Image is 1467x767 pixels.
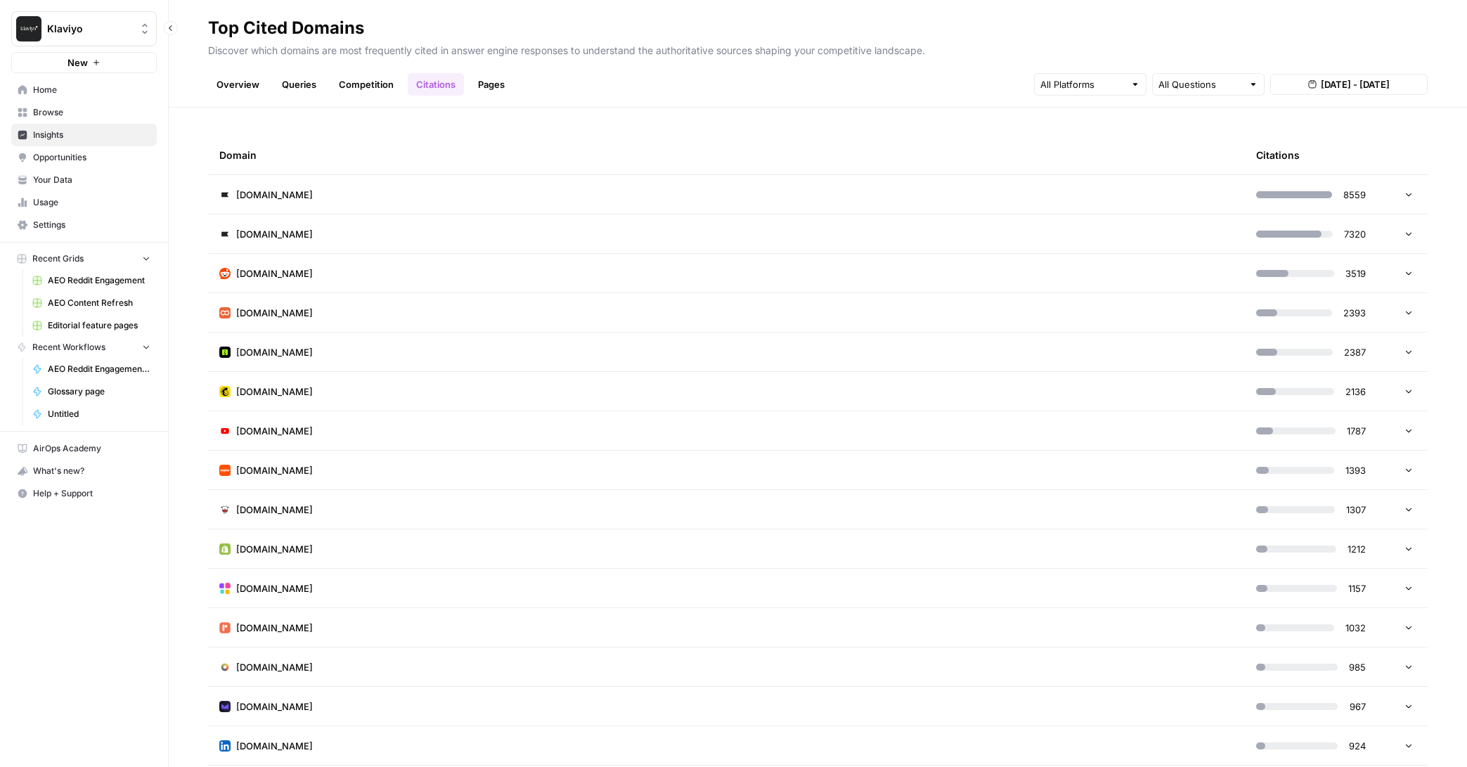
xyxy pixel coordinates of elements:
span: [DOMAIN_NAME] [236,700,313,714]
img: o6p3cv1hjtgml5jzzp322ka10emm [219,662,231,673]
span: [DOMAIN_NAME] [236,188,313,202]
span: Glossary page [48,385,150,398]
span: Opportunities [33,151,150,164]
span: AEO Reddit Engagement [48,274,150,287]
button: What's new? [11,460,157,482]
span: 7320 [1344,227,1366,241]
button: Recent Workflows [11,337,157,358]
input: All Questions [1158,77,1243,91]
a: Home [11,79,157,101]
a: AirOps Academy [11,437,157,460]
img: 8scb49tlb2vriaw9mclg8ae1t35j [219,465,231,476]
span: Editorial feature pages [48,319,150,332]
span: New [67,56,88,70]
span: [DOMAIN_NAME] [236,739,313,753]
span: [DOMAIN_NAME] [236,266,313,281]
span: AirOps Academy [33,442,150,455]
img: or48ckoj2dr325ui2uouqhqfwspy [219,347,231,358]
div: What's new? [12,460,156,482]
a: Queries [273,73,325,96]
a: Browse [11,101,157,124]
span: Usage [33,196,150,209]
a: Opportunities [11,146,157,169]
span: 967 [1349,700,1366,714]
div: Citations [1256,136,1300,174]
button: Workspace: Klaviyo [11,11,157,46]
span: [DOMAIN_NAME] [236,345,313,359]
button: Help + Support [11,482,157,505]
span: Recent Workflows [32,341,105,354]
img: 5e6w85pmes3hup8b39g5ejrknyxe [219,583,231,594]
span: [DOMAIN_NAME] [236,306,313,320]
span: 2136 [1345,385,1366,399]
a: AEO Content Refresh [26,292,157,314]
a: Competition [330,73,402,96]
span: 1787 [1347,424,1366,438]
a: Usage [11,191,157,214]
input: All Platforms [1040,77,1125,91]
img: wrtrwb713zz0l631c70900pxqvqh [219,543,231,555]
a: Glossary page [26,380,157,403]
span: [DOMAIN_NAME] [236,581,313,595]
img: 0zkdcw4f2if10gixueqlxn0ffrb2 [219,425,231,437]
span: 1393 [1345,463,1366,477]
span: [DOMAIN_NAME] [236,503,313,517]
span: Klaviyo [47,22,132,36]
a: Overview [208,73,268,96]
a: AEO Reddit Engagement - Fork [26,358,157,380]
img: ohiio4oour1vdiyjjcsk00o6i5zn [219,740,231,752]
span: [DOMAIN_NAME] [236,227,313,241]
a: Citations [408,73,464,96]
a: Insights [11,124,157,146]
span: [DOMAIN_NAME] [236,621,313,635]
span: 2393 [1343,306,1366,320]
div: Domain [219,136,1234,174]
span: 924 [1349,739,1366,753]
span: Untitled [48,408,150,420]
img: pg21ys236mnd3p55lv59xccdo3xy [219,386,231,397]
span: Home [33,84,150,96]
a: Editorial feature pages [26,314,157,337]
a: Your Data [11,169,157,191]
span: [DATE] - [DATE] [1321,77,1390,91]
a: Settings [11,214,157,236]
span: [DOMAIN_NAME] [236,660,313,674]
span: [DOMAIN_NAME] [236,463,313,477]
span: 1212 [1348,542,1366,556]
a: Untitled [26,403,157,425]
span: [DOMAIN_NAME] [236,385,313,399]
span: 1032 [1345,621,1366,635]
button: [DATE] - [DATE] [1270,74,1428,95]
span: 1157 [1348,581,1366,595]
span: Your Data [33,174,150,186]
span: 8559 [1343,188,1366,202]
span: 3519 [1345,266,1366,281]
div: Top Cited Domains [208,17,364,39]
img: m2cl2pnoess66jx31edqk0jfpcfn [219,268,231,279]
span: [DOMAIN_NAME] [236,542,313,556]
span: Help + Support [33,487,150,500]
span: AEO Content Refresh [48,297,150,309]
img: ab4e9gs29ka3e4gi623uh0lg27rs [219,622,231,633]
span: Insights [33,129,150,141]
img: Klaviyo Logo [16,16,41,41]
a: AEO Reddit Engagement [26,269,157,292]
span: 1307 [1346,503,1366,517]
span: Recent Grids [32,252,84,265]
span: Settings [33,219,150,231]
p: Discover which domains are most frequently cited in answer engine responses to understand the aut... [208,39,1428,58]
span: 985 [1349,660,1366,674]
img: kfqimavs43yfxgt984apgfzd5b2i [219,701,231,712]
img: ejr0dihcpfl4b99hyjxtyhnw5rwr [219,504,231,515]
a: Pages [470,73,513,96]
span: Browse [33,106,150,119]
button: New [11,52,157,73]
span: 2387 [1344,345,1366,359]
img: 6mos58ndia8dqw156u2c01qy7b31 [219,228,231,240]
button: Recent Grids [11,248,157,269]
img: d03zj4el0aa7txopwdneenoutvcu [219,189,231,200]
span: [DOMAIN_NAME] [236,424,313,438]
span: AEO Reddit Engagement - Fork [48,363,150,375]
img: naebsi7z1uaehuvrxbqap9jmv6ba [219,307,231,318]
